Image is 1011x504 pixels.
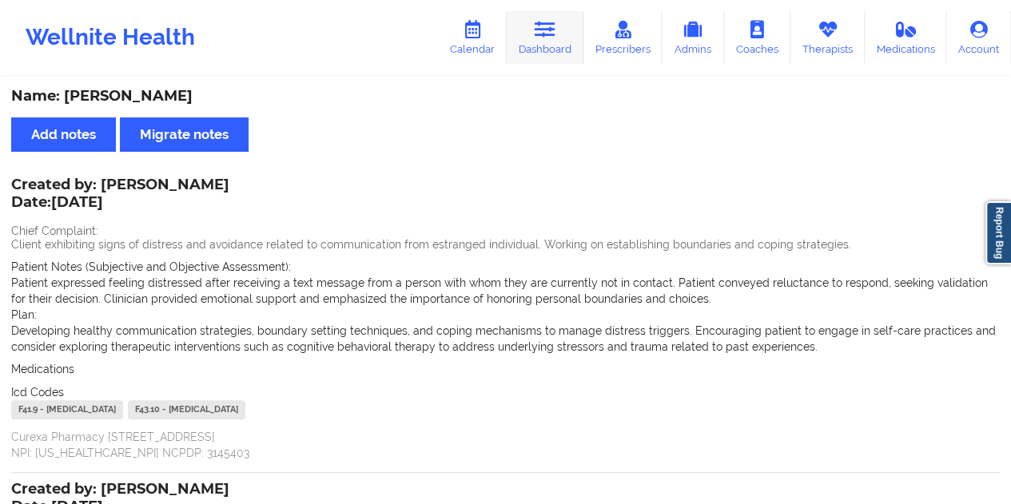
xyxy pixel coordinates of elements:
[662,11,724,64] a: Admins
[11,400,123,419] div: F41.9 - [MEDICAL_DATA]
[11,177,229,213] div: Created by: [PERSON_NAME]
[11,236,1000,252] p: Client exhibiting signs of distress and avoidance related to communication from estranged individ...
[11,117,116,152] button: Add notes
[11,224,98,237] span: Chief Complaint:
[985,201,1011,264] a: Report Bug
[438,11,507,64] a: Calendar
[11,363,74,375] span: Medications
[128,400,245,419] div: F43.10 - [MEDICAL_DATA]
[11,308,37,321] span: Plan:
[790,11,865,64] a: Therapists
[11,323,1000,355] p: Developing healthy communication strategies, boundary setting techniques, and coping mechanisms t...
[583,11,663,64] a: Prescribers
[11,386,64,399] span: Icd Codes
[11,260,291,273] span: Patient Notes (Subjective and Objective Assessment):
[865,11,947,64] a: Medications
[507,11,583,64] a: Dashboard
[724,11,790,64] a: Coaches
[11,275,1000,307] p: Patient expressed feeling distressed after receiving a text message from a person with whom they ...
[11,87,1000,105] div: Name: [PERSON_NAME]
[11,192,229,213] p: Date: [DATE]
[946,11,1011,64] a: Account
[120,117,249,152] button: Migrate notes
[11,429,1000,461] p: Curexa Pharmacy [STREET_ADDRESS] NPI: [US_HEALTHCARE_NPI] NCPDP: 3145403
